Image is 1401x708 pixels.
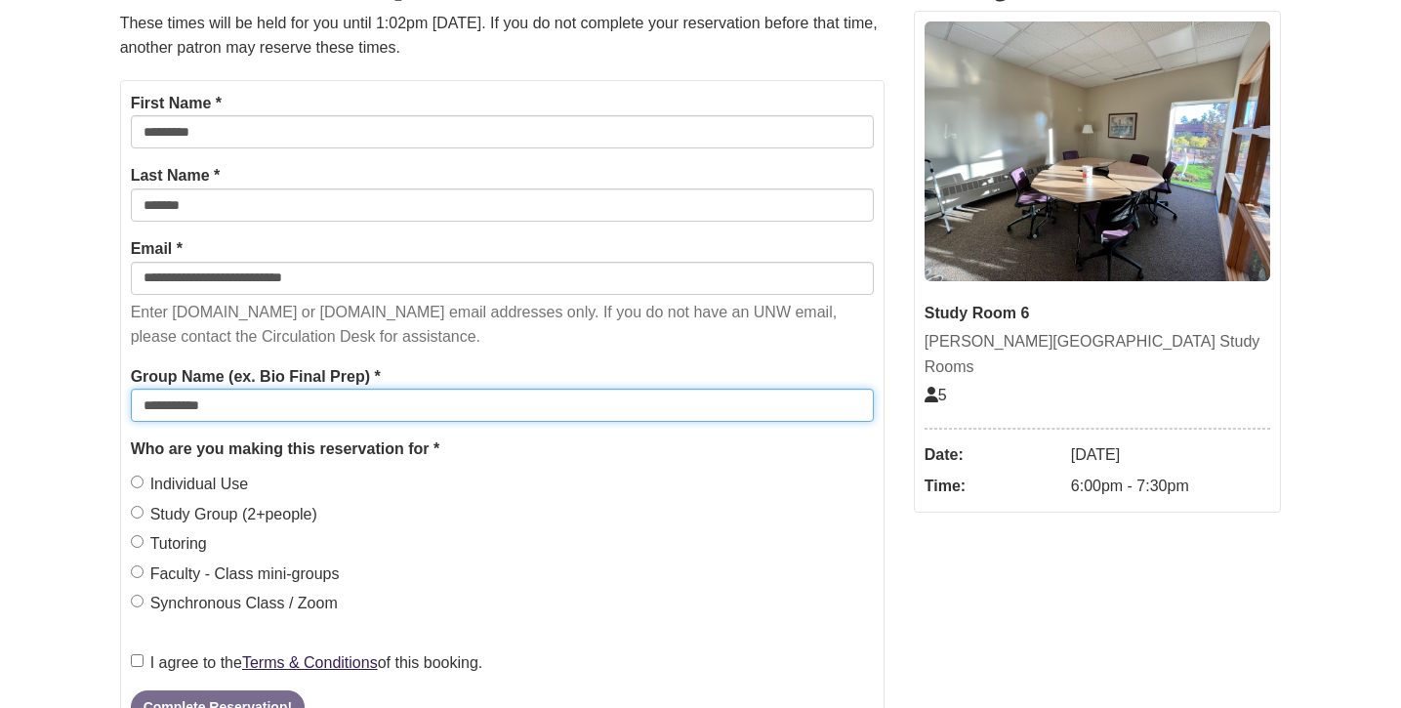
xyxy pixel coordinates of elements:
[1071,471,1271,502] dd: 6:00pm - 7:30pm
[131,472,249,497] label: Individual Use
[925,471,1061,502] dt: Time:
[131,300,874,350] p: Enter [DOMAIN_NAME] or [DOMAIN_NAME] email addresses only. If you do not have an UNW email, pleas...
[131,565,144,578] input: Faculty - Class mini-groups
[131,364,381,390] label: Group Name (ex. Bio Final Prep) *
[131,91,222,116] label: First Name *
[131,236,183,262] label: Email *
[131,531,207,557] label: Tutoring
[1071,439,1271,471] dd: [DATE]
[925,439,1061,471] dt: Date:
[925,301,1271,326] div: Study Room 6
[925,387,947,403] span: The capacity of this space
[131,163,221,188] label: Last Name *
[131,437,874,462] legend: Who are you making this reservation for *
[120,11,885,61] p: These times will be held for you until 1:02pm [DATE]. If you do not complete your reservation bef...
[131,506,144,519] input: Study Group (2+people)
[131,502,317,527] label: Study Group (2+people)
[925,329,1271,379] div: [PERSON_NAME][GEOGRAPHIC_DATA] Study Rooms
[131,595,144,607] input: Synchronous Class / Zoom
[131,535,144,548] input: Tutoring
[131,476,144,488] input: Individual Use
[131,650,483,676] label: I agree to the of this booking.
[242,654,378,671] a: Terms & Conditions
[131,654,144,667] input: I agree to theTerms & Conditionsof this booking.
[925,21,1271,281] img: Study Room 6
[131,591,338,616] label: Synchronous Class / Zoom
[131,562,340,587] label: Faculty - Class mini-groups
